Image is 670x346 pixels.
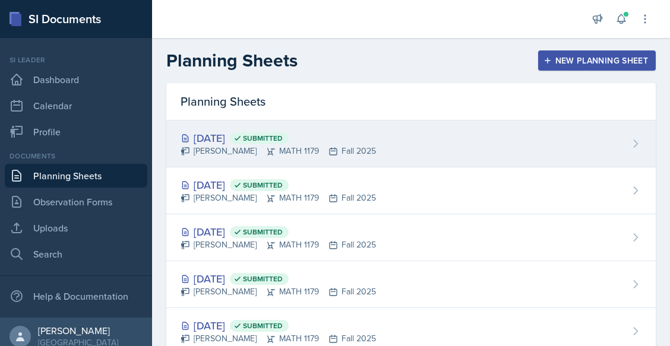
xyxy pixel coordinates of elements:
a: Uploads [5,216,147,240]
a: Profile [5,120,147,144]
div: Si leader [5,55,147,65]
a: Planning Sheets [5,164,147,188]
a: Calendar [5,94,147,118]
div: [DATE] [181,271,376,287]
div: Documents [5,151,147,161]
span: Submitted [243,134,283,143]
div: [DATE] [181,224,376,240]
h2: Planning Sheets [166,50,298,71]
span: Submitted [243,274,283,284]
div: [DATE] [181,177,376,193]
a: Observation Forms [5,190,147,214]
div: [PERSON_NAME] MATH 1179 Fall 2025 [181,192,376,204]
div: Planning Sheets [166,83,656,120]
div: [PERSON_NAME] [38,325,118,337]
div: [PERSON_NAME] MATH 1179 Fall 2025 [181,332,376,345]
div: [PERSON_NAME] MATH 1179 Fall 2025 [181,239,376,251]
span: Submitted [243,180,283,190]
div: [DATE] [181,130,376,146]
div: Help & Documentation [5,284,147,308]
span: Submitted [243,227,283,237]
div: New Planning Sheet [546,56,648,65]
a: [DATE] Submitted [PERSON_NAME]MATH 1179Fall 2025 [166,214,656,261]
div: [PERSON_NAME] MATH 1179 Fall 2025 [181,145,376,157]
div: [DATE] [181,318,376,334]
a: Search [5,242,147,266]
div: [PERSON_NAME] MATH 1179 Fall 2025 [181,285,376,298]
a: [DATE] Submitted [PERSON_NAME]MATH 1179Fall 2025 [166,261,656,308]
a: [DATE] Submitted [PERSON_NAME]MATH 1179Fall 2025 [166,167,656,214]
span: Submitted [243,321,283,331]
button: New Planning Sheet [538,50,656,71]
a: Dashboard [5,68,147,91]
a: [DATE] Submitted [PERSON_NAME]MATH 1179Fall 2025 [166,120,656,167]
